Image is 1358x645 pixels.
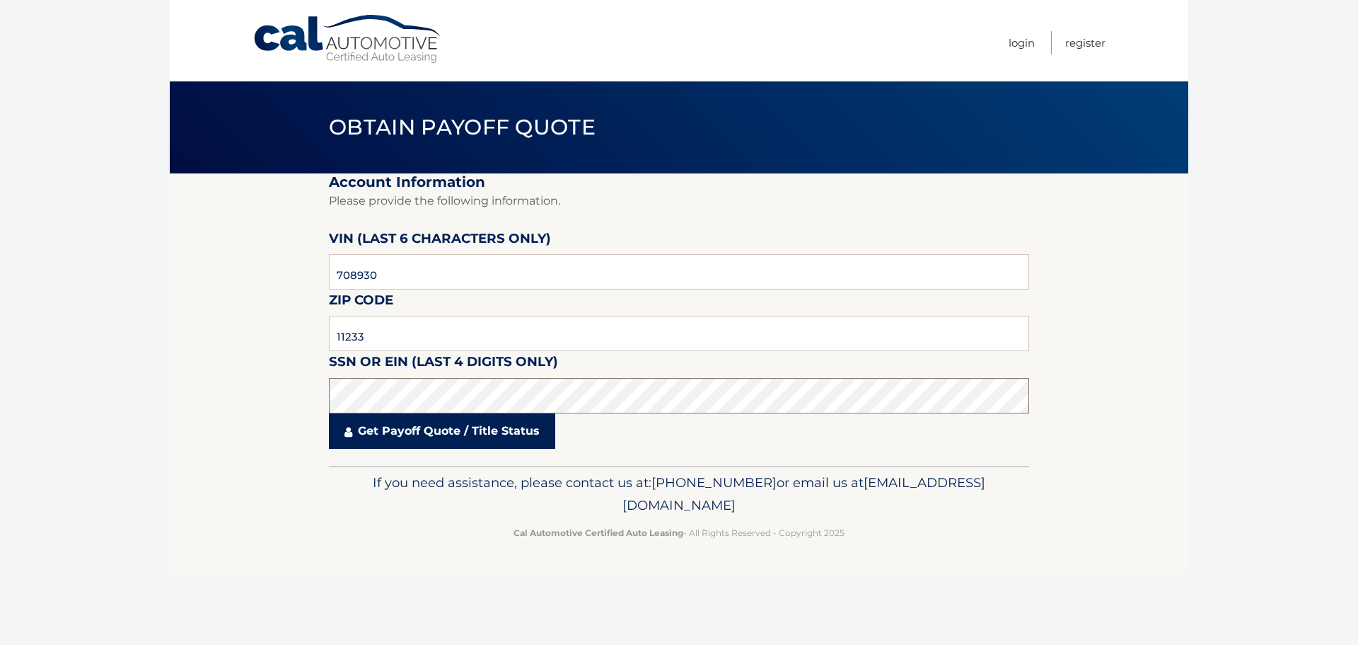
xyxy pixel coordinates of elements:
[329,228,551,254] label: VIN (last 6 characters only)
[329,114,596,140] span: Obtain Payoff Quote
[329,173,1029,191] h2: Account Information
[329,191,1029,211] p: Please provide the following information.
[1065,31,1105,55] a: Register
[329,290,393,316] label: Zip Code
[253,14,443,64] a: Cal Automotive
[513,527,683,538] strong: Cal Automotive Certified Auto Leasing
[338,525,1020,540] p: - All Rights Reserved - Copyright 2025
[329,413,555,449] a: Get Payoff Quote / Title Status
[651,474,777,491] span: [PHONE_NUMBER]
[338,472,1020,517] p: If you need assistance, please contact us at: or email us at
[1009,31,1035,55] a: Login
[329,351,558,377] label: SSN or EIN (last 4 digits only)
